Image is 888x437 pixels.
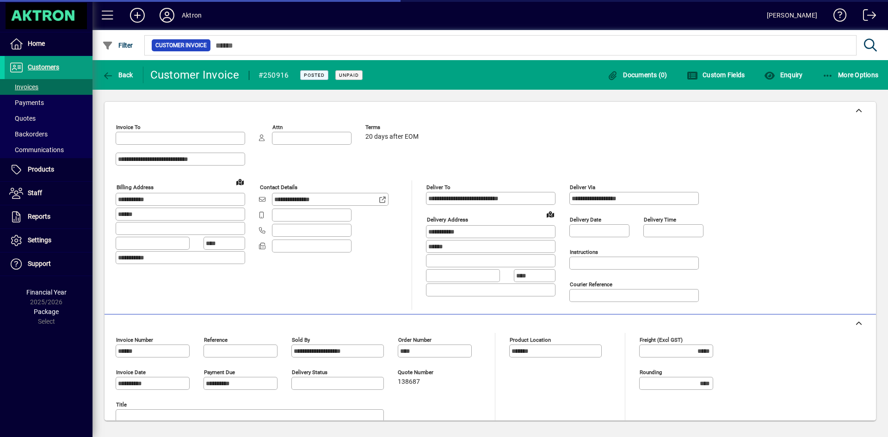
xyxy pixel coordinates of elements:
a: Communications [5,142,92,158]
span: Products [28,166,54,173]
div: Customer Invoice [150,68,240,82]
span: Staff [28,189,42,197]
button: Back [100,67,136,83]
a: Products [5,158,92,181]
span: Support [28,260,51,267]
span: Posted [304,72,325,78]
span: Communications [9,146,64,154]
a: Payments [5,95,92,111]
a: Invoices [5,79,92,95]
mat-label: Reference [204,337,228,343]
span: Backorders [9,130,48,138]
span: Customers [28,63,59,71]
a: View on map [233,174,247,189]
span: Financial Year [26,289,67,296]
mat-label: Title [116,401,127,408]
mat-label: Deliver To [426,184,450,191]
span: 20 days after EOM [365,133,419,141]
a: Knowledge Base [826,2,847,32]
span: Quote number [398,369,453,375]
div: Aktron [182,8,202,23]
app-page-header-button: Back [92,67,143,83]
a: Reports [5,205,92,228]
mat-label: Invoice number [116,337,153,343]
mat-label: Freight (excl GST) [640,337,683,343]
span: Customer Invoice [155,41,207,50]
span: More Options [822,71,879,79]
span: Payments [9,99,44,106]
mat-label: Rounding [640,369,662,375]
a: Staff [5,182,92,205]
mat-label: Attn [272,124,283,130]
a: Home [5,32,92,55]
button: Filter [100,37,136,54]
div: [PERSON_NAME] [767,8,817,23]
span: 138687 [398,378,420,386]
mat-label: Payment due [204,369,235,375]
a: View on map [543,207,558,222]
button: Enquiry [762,67,805,83]
mat-label: Delivery time [644,216,676,223]
button: Add [123,7,152,24]
span: Documents (0) [607,71,667,79]
mat-label: Order number [398,337,432,343]
mat-label: Deliver via [570,184,595,191]
mat-label: Product location [510,337,551,343]
span: Filter [102,42,133,49]
mat-label: Delivery status [292,369,327,375]
mat-label: Sold by [292,337,310,343]
span: Unpaid [339,72,359,78]
a: Logout [856,2,876,32]
span: Home [28,40,45,47]
div: #250916 [259,68,289,83]
span: Back [102,71,133,79]
mat-label: Invoice date [116,369,146,375]
span: Quotes [9,115,36,122]
span: Invoices [9,83,38,91]
button: Custom Fields [684,67,747,83]
span: Settings [28,236,51,244]
a: Support [5,252,92,276]
a: Settings [5,229,92,252]
a: Backorders [5,126,92,142]
mat-label: Instructions [570,249,598,255]
mat-label: Courier Reference [570,281,612,288]
span: Terms [365,124,421,130]
span: Enquiry [764,71,802,79]
span: Custom Fields [687,71,745,79]
span: Reports [28,213,50,220]
span: Package [34,308,59,315]
mat-label: Invoice To [116,124,141,130]
button: Documents (0) [605,67,670,83]
a: Quotes [5,111,92,126]
button: More Options [820,67,881,83]
button: Profile [152,7,182,24]
mat-label: Delivery date [570,216,601,223]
